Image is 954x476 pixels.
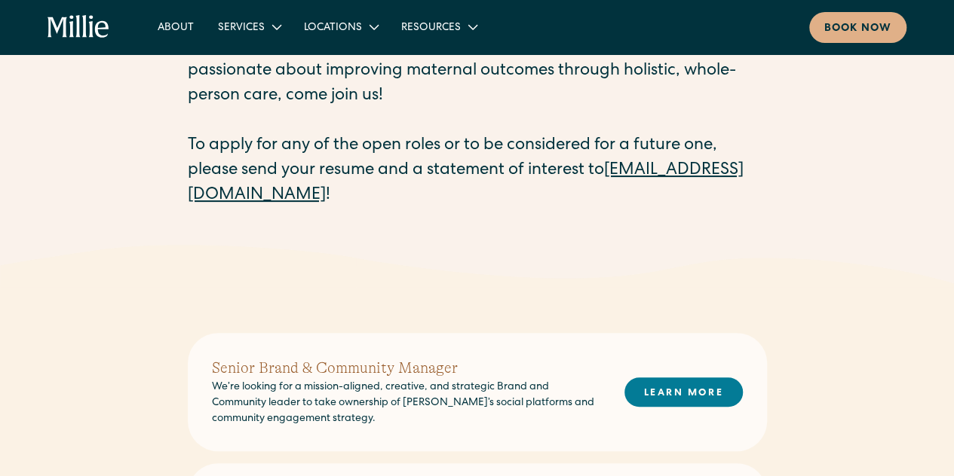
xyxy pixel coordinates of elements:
[809,12,906,43] a: Book now
[824,21,891,37] div: Book now
[304,20,362,36] div: Locations
[206,14,292,39] div: Services
[212,380,600,427] p: We’re looking for a mission-aligned, creative, and strategic Brand and Community leader to take o...
[188,35,767,209] p: [PERSON_NAME] is reimagining the U.S. maternity experience. If you're passionate about improving ...
[212,357,600,380] h2: Senior Brand & Community Manager
[292,14,389,39] div: Locations
[624,377,743,407] a: LEARN MORE
[401,20,461,36] div: Resources
[48,15,109,39] a: home
[218,20,265,36] div: Services
[389,14,488,39] div: Resources
[146,14,206,39] a: About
